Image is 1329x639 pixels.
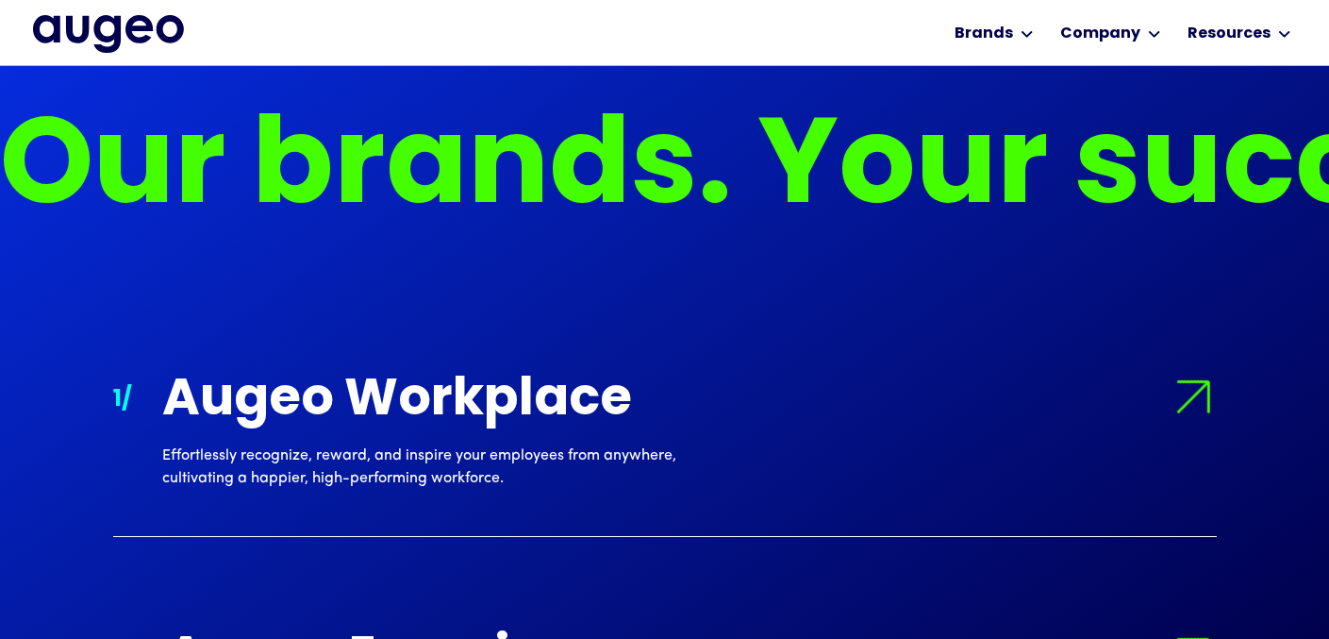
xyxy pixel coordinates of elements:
div: Resources [1188,23,1271,45]
div: Brands [955,23,1013,45]
div: / [122,383,132,417]
div: Company [1060,23,1140,45]
img: Arrow symbol in bright green pointing right to indicate an active link. [1159,364,1226,431]
a: home [33,15,184,55]
a: 1/Arrow symbol in bright green pointing right to indicate an active link.Augeo WorkplaceEffortles... [113,327,1217,537]
div: 1 [113,383,122,417]
div: Effortlessly recognize, reward, and inspire your employees from anywhere, cultivating a happier, ... [162,445,706,490]
div: Augeo Workplace [162,374,706,429]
